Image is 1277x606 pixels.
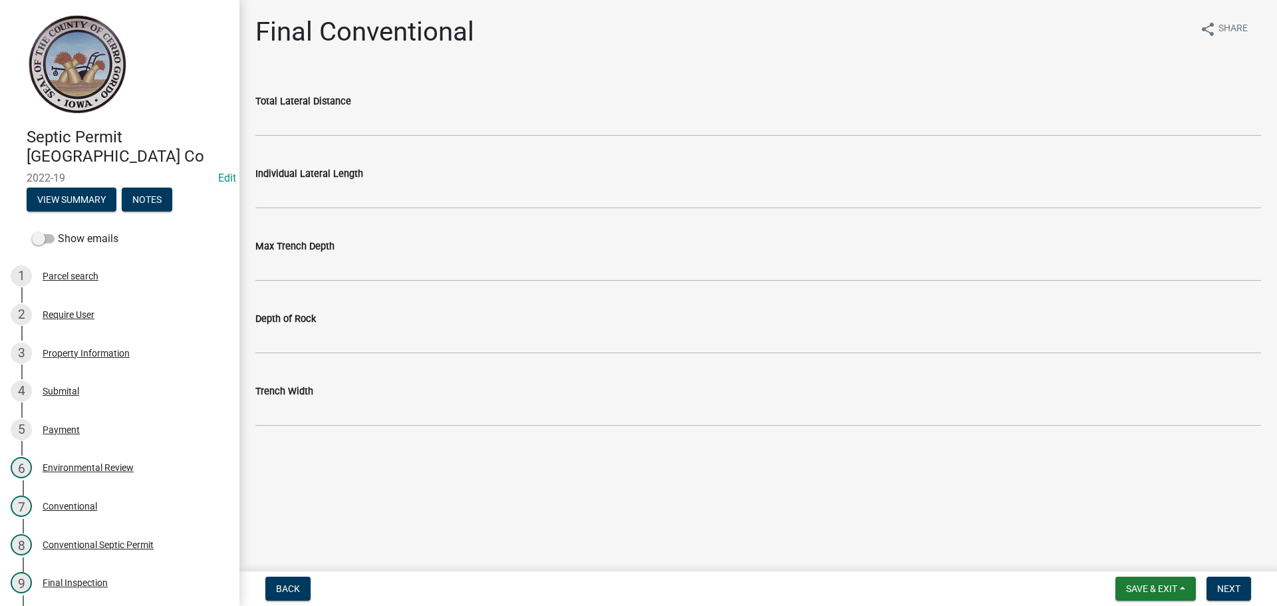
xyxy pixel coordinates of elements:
[11,534,32,555] div: 8
[255,170,363,179] label: Individual Lateral Length
[27,14,127,114] img: Cerro Gordo County, Iowa
[11,572,32,593] div: 9
[255,97,351,106] label: Total Lateral Distance
[27,188,116,212] button: View Summary
[1206,577,1251,601] button: Next
[1200,21,1216,37] i: share
[27,195,116,206] wm-modal-confirm: Summary
[11,496,32,517] div: 7
[218,172,236,184] a: Edit
[43,502,97,511] div: Conventional
[276,583,300,594] span: Back
[1126,583,1177,594] span: Save & Exit
[27,128,229,166] h4: Septic Permit [GEOGRAPHIC_DATA] Co
[32,231,118,247] label: Show emails
[1217,583,1240,594] span: Next
[218,172,236,184] wm-modal-confirm: Edit Application Number
[11,343,32,364] div: 3
[43,463,134,472] div: Environmental Review
[27,172,213,184] span: 2022-19
[265,577,311,601] button: Back
[11,380,32,402] div: 4
[43,271,98,281] div: Parcel search
[43,349,130,358] div: Property Information
[43,425,80,434] div: Payment
[1189,16,1258,42] button: shareShare
[43,386,79,396] div: Submital
[122,188,172,212] button: Notes
[255,242,335,251] label: Max Trench Depth
[43,540,154,549] div: Conventional Septic Permit
[1115,577,1196,601] button: Save & Exit
[1218,21,1248,37] span: Share
[43,310,94,319] div: Require User
[255,387,313,396] label: Trench Width
[11,457,32,478] div: 6
[11,304,32,325] div: 2
[255,315,316,324] label: Depth of Rock
[43,578,108,587] div: Final Inspection
[122,195,172,206] wm-modal-confirm: Notes
[255,16,474,48] h1: Final Conventional
[11,265,32,287] div: 1
[11,419,32,440] div: 5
